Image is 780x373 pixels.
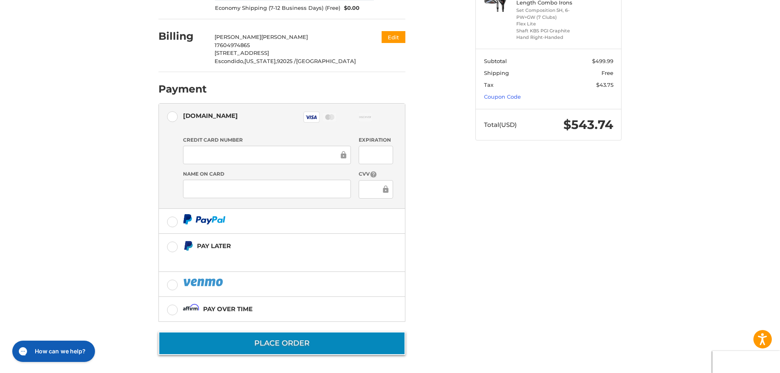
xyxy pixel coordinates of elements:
[183,241,193,251] img: Pay Later icon
[596,81,613,88] span: $43.75
[261,34,308,40] span: [PERSON_NAME]
[601,70,613,76] span: Free
[516,27,579,34] li: Shaft KBS PGI Graphite
[340,4,360,12] span: $0.00
[516,7,579,20] li: Set Composition 5H, 6-PW+GW (7 Clubs)
[516,20,579,27] li: Flex Lite
[183,109,238,122] div: [DOMAIN_NAME]
[516,34,579,41] li: Hand Right-Handed
[712,351,780,373] iframe: Google Customer Reviews
[277,58,296,64] span: 92025 /
[183,254,354,262] iframe: PayPal Message 1
[183,214,226,224] img: PayPal icon
[244,58,277,64] span: [US_STATE],
[203,302,253,316] div: Pay over time
[158,83,207,95] h2: Payment
[215,50,269,56] span: [STREET_ADDRESS]
[484,81,493,88] span: Tax
[484,121,517,129] span: Total (USD)
[215,34,261,40] span: [PERSON_NAME]
[158,30,206,43] h2: Billing
[183,170,351,178] label: Name on Card
[197,239,354,253] div: Pay Later
[158,332,405,355] button: Place Order
[296,58,356,64] span: [GEOGRAPHIC_DATA]
[359,136,393,144] label: Expiration
[183,277,225,287] img: PayPal icon
[592,58,613,64] span: $499.99
[215,58,244,64] span: Escondido,
[484,93,521,100] a: Coupon Code
[183,136,351,144] label: Credit Card Number
[484,58,507,64] span: Subtotal
[359,170,393,178] label: CVV
[382,31,405,43] button: Edit
[215,4,340,12] span: Economy Shipping (7-12 Business Days) (Free)
[215,42,250,48] span: 17604974865
[484,70,509,76] span: Shipping
[563,117,613,132] span: $543.74
[183,304,199,314] img: Affirm icon
[8,338,97,365] iframe: Gorgias live chat messenger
